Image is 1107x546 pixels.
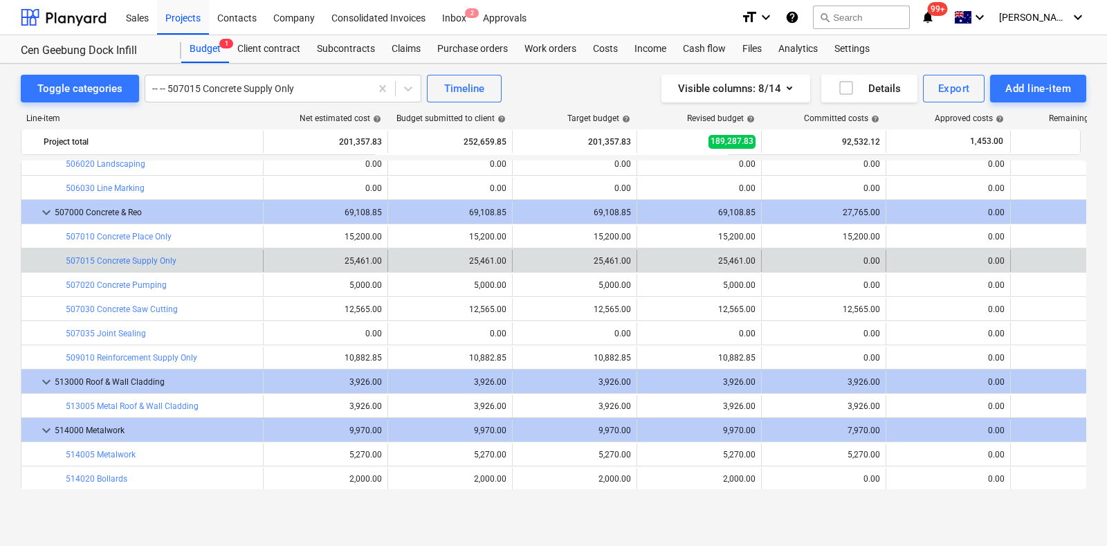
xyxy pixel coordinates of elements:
[37,80,122,98] div: Toggle categories
[66,304,178,314] a: 507030 Concrete Saw Cutting
[66,329,146,338] a: 507035 Joint Sealing
[643,232,756,242] div: 15,200.00
[394,474,506,484] div: 2,000.00
[269,208,382,217] div: 69,108.85
[585,35,626,63] a: Costs
[643,256,756,266] div: 25,461.00
[999,12,1068,23] span: [PERSON_NAME]
[518,450,631,459] div: 5,270.00
[892,377,1005,387] div: 0.00
[394,450,506,459] div: 5,270.00
[678,80,794,98] div: Visible columns : 8/14
[394,159,506,169] div: 0.00
[309,35,383,63] a: Subcontracts
[269,183,382,193] div: 0.00
[741,9,758,26] i: format_size
[396,113,506,123] div: Budget submitted to client
[66,450,136,459] a: 514005 Metalwork
[813,6,910,29] button: Search
[923,75,985,102] button: Export
[767,353,880,363] div: 0.00
[767,208,880,217] div: 27,765.00
[643,474,756,484] div: 2,000.00
[429,35,516,63] a: Purchase orders
[767,159,880,169] div: 0.00
[819,12,830,23] span: search
[643,450,756,459] div: 5,270.00
[734,35,770,63] div: Files
[567,113,630,123] div: Target budget
[643,280,756,290] div: 5,000.00
[394,131,506,153] div: 252,659.85
[687,113,755,123] div: Revised budget
[444,80,484,98] div: Timeline
[269,232,382,242] div: 15,200.00
[21,113,263,123] div: Line-item
[643,159,756,169] div: 0.00
[892,183,1005,193] div: 0.00
[892,401,1005,411] div: 0.00
[892,159,1005,169] div: 0.00
[767,426,880,435] div: 7,970.00
[892,426,1005,435] div: 0.00
[892,474,1005,484] div: 0.00
[269,329,382,338] div: 0.00
[66,232,172,242] a: 507010 Concrete Place Only
[744,115,755,123] span: help
[495,115,506,123] span: help
[269,159,382,169] div: 0.00
[767,474,880,484] div: 0.00
[643,304,756,314] div: 12,565.00
[804,113,879,123] div: Committed costs
[394,353,506,363] div: 10,882.85
[269,256,382,266] div: 25,461.00
[767,183,880,193] div: 0.00
[21,44,165,58] div: Cen Geebung Dock Infill
[708,135,756,148] span: 189,287.83
[643,208,756,217] div: 69,108.85
[643,329,756,338] div: 0.00
[767,304,880,314] div: 12,565.00
[643,401,756,411] div: 3,926.00
[219,39,233,48] span: 1
[66,159,145,169] a: 506020 Landscaping
[518,377,631,387] div: 3,926.00
[993,115,1004,123] span: help
[518,208,631,217] div: 69,108.85
[516,35,585,63] a: Work orders
[892,208,1005,217] div: 0.00
[626,35,675,63] a: Income
[383,35,429,63] a: Claims
[66,401,199,411] a: 513005 Metal Roof & Wall Cladding
[518,232,631,242] div: 15,200.00
[465,8,479,18] span: 2
[518,159,631,169] div: 0.00
[518,280,631,290] div: 5,000.00
[826,35,878,63] a: Settings
[971,9,988,26] i: keyboard_arrow_down
[675,35,734,63] a: Cash flow
[518,304,631,314] div: 12,565.00
[269,426,382,435] div: 9,970.00
[643,183,756,193] div: 0.00
[394,377,506,387] div: 3,926.00
[921,9,935,26] i: notifications
[518,131,631,153] div: 201,357.83
[66,474,127,484] a: 514020 Bollards
[619,115,630,123] span: help
[767,232,880,242] div: 15,200.00
[821,75,917,102] button: Details
[892,329,1005,338] div: 0.00
[38,374,55,390] span: keyboard_arrow_down
[394,426,506,435] div: 9,970.00
[990,75,1086,102] button: Add line-item
[370,115,381,123] span: help
[767,329,880,338] div: 0.00
[935,113,1004,123] div: Approved costs
[770,35,826,63] a: Analytics
[767,280,880,290] div: 0.00
[1005,80,1071,98] div: Add line-item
